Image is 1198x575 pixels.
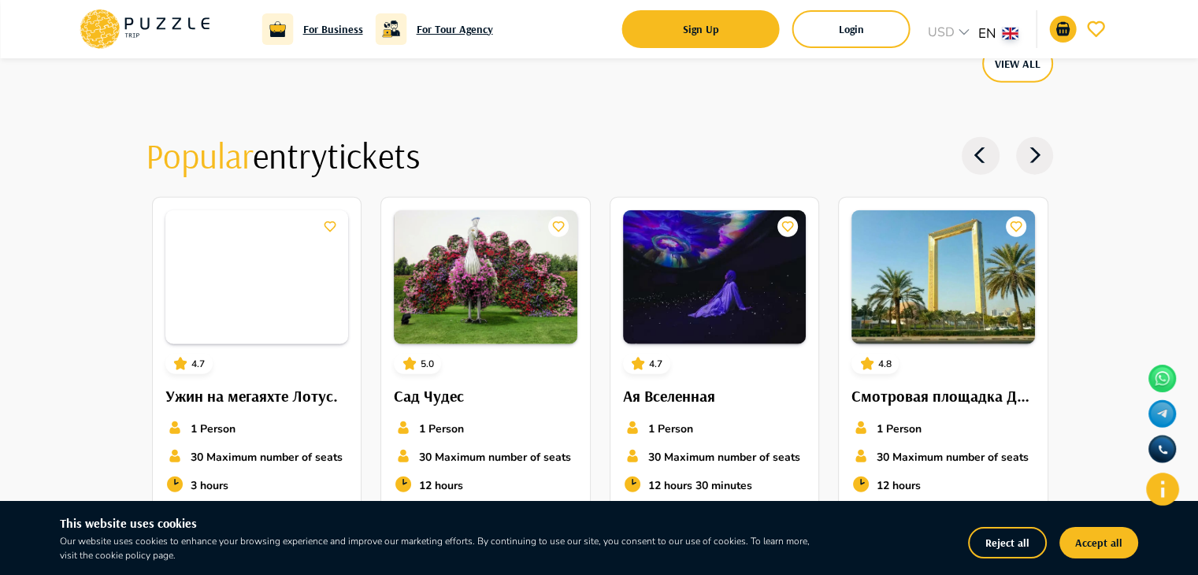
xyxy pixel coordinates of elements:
img: PuzzleTrip [623,210,807,344]
p: 30 Maximum number of seats [419,449,571,466]
button: Reject all [968,527,1047,558]
a: For Tour Agency [417,20,493,38]
button: login [792,10,911,48]
span: Popular [146,133,253,177]
h6: Сад Чудес [394,384,577,409]
h6: This website uses cookies [60,514,814,534]
h6: Ужин на мегаяхте Лотус. [165,384,349,409]
button: card_icons [627,353,649,375]
p: 1 Person [877,421,922,437]
p: 1 Person [191,421,236,437]
button: card_icons [1006,217,1026,237]
p: 4.7 [649,357,662,371]
img: PuzzleTrip [165,210,349,344]
button: card_icons [777,217,798,237]
p: 30 Maximum number of seats [877,449,1029,466]
button: card_icons [548,217,569,237]
img: lang [1003,28,1018,39]
p: 12 hours [877,477,921,494]
h6: Смотровая площадка Дубайской рамки [851,384,1035,409]
div: USD [923,23,978,46]
p: 30 Maximum number of seats [648,449,800,466]
img: PuzzleTrip [851,210,1035,344]
button: card_icons [856,353,878,375]
img: PuzzleTrip [394,210,577,344]
h6: Ая Вселенная [623,384,807,409]
p: EN [978,24,996,44]
p: 12 hours 30 minutes [648,477,752,494]
button: favorite [1083,16,1110,43]
p: 3 hours [191,477,228,494]
button: card_icons [169,353,191,375]
p: 30 Maximum number of seats [191,449,343,466]
p: 4.7 [191,357,205,371]
h4: entry tickets [146,134,854,178]
button: card_icons [399,353,421,375]
button: Accept all [1059,527,1138,558]
p: 5.0 [421,357,434,371]
p: 1 Person [648,421,693,437]
button: notifications [1050,16,1077,43]
button: card_icons [320,217,340,237]
p: 12 hours [419,477,463,494]
p: 4.8 [878,357,892,371]
a: For Business [303,20,363,38]
p: Our website uses cookies to enhance your browsing experience and improve our marketing efforts. B... [60,534,814,562]
button: signup [622,10,780,48]
button: View All [982,45,1053,83]
p: 1 Person [419,421,464,437]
